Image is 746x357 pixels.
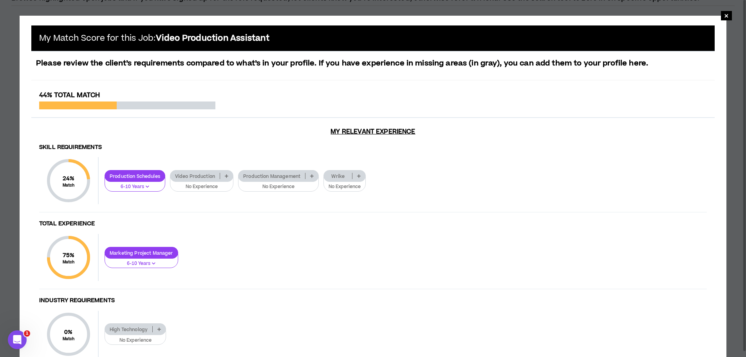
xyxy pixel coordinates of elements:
[329,183,361,190] p: No Experience
[110,337,161,344] p: No Experience
[238,173,305,179] p: Production Management
[39,297,707,304] h4: Industry Requirements
[8,330,27,349] iframe: Intercom live chat
[63,259,75,265] small: Match
[324,173,352,179] p: Wrike
[110,183,160,190] p: 6-10 Years
[31,128,715,136] h3: My Relevant Experience
[31,58,715,69] p: Please review the client’s requirements compared to what’s in your profile. If you have experienc...
[110,260,173,267] p: 6-10 Years
[39,220,707,228] h4: Total Experience
[156,33,269,44] b: Video Production Assistant
[170,173,220,179] p: Video Production
[63,183,75,188] small: Match
[63,251,75,259] span: 75 %
[105,173,165,179] p: Production Schedules
[24,330,30,337] span: 1
[724,11,729,20] span: ×
[63,174,75,183] span: 24 %
[238,177,319,192] button: No Experience
[105,254,178,268] button: 6-10 Years
[105,330,166,345] button: No Experience
[323,177,366,192] button: No Experience
[105,326,152,332] p: High Technology
[105,250,178,256] p: Marketing Project Manager
[243,183,314,190] p: No Experience
[39,144,707,151] h4: Skill Requirements
[39,33,269,43] h5: My Match Score for this Job:
[170,177,233,192] button: No Experience
[63,336,75,342] small: Match
[175,183,228,190] p: No Experience
[39,91,100,100] span: 44% Total Match
[105,177,165,192] button: 6-10 Years
[63,328,75,336] span: 0 %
